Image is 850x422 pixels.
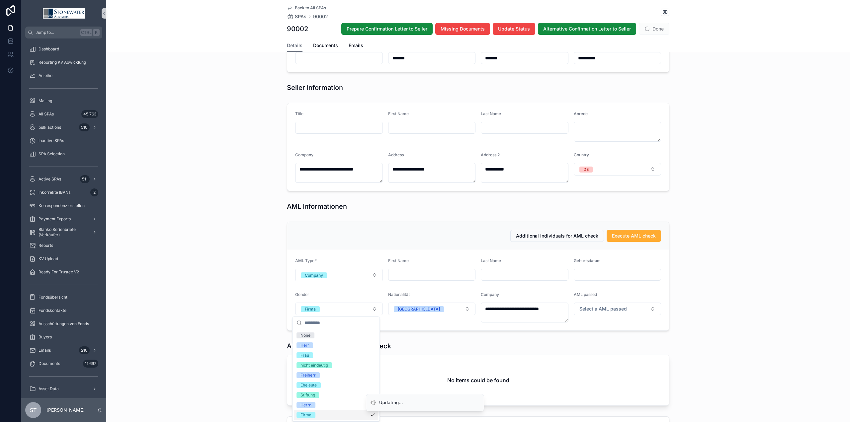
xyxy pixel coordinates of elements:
[25,331,102,343] a: Buyers
[39,361,60,366] span: Documents
[39,73,52,78] span: Anleihe
[379,399,403,406] div: Updating...
[39,176,61,182] span: Active SPAs
[313,42,338,49] span: Documents
[295,152,313,157] span: Company
[295,111,303,116] span: Title
[36,30,78,35] span: Jump to...
[43,8,85,19] img: App logo
[305,272,323,278] div: Company
[388,303,476,315] button: Select Button
[25,318,102,330] a: Ausschüttungen von Fonds
[441,26,485,32] span: Missing Documents
[25,121,102,133] a: bulk actions510
[574,303,661,315] button: Select Button
[39,190,70,195] span: Inkorrekte IBANs
[300,402,311,408] div: Herrn
[300,332,310,338] div: None
[300,352,309,358] div: Frau
[574,111,588,116] span: Anrede
[25,305,102,316] a: Fondskontakte
[21,38,106,398] div: scrollable content
[313,39,338,53] a: Documents
[287,341,391,351] h1: AML Response from Namecheck
[25,43,102,55] a: Dashboard
[39,216,71,222] span: Payment Exports
[388,292,410,297] span: Nationalität
[39,308,66,313] span: Fondskontakte
[295,13,306,20] span: SPAs
[25,56,102,68] a: Reporting KV Abwicklung
[25,27,102,38] button: Jump to...CtrlK
[493,23,535,35] button: Update Status
[81,110,98,118] div: 45.763
[574,292,597,297] span: AML passed
[39,203,85,208] span: Korrespondenz erstellen
[79,123,90,131] div: 510
[25,226,102,238] a: Blanko Serienbriefe (Verkäufer)
[25,383,102,395] a: Asset Data
[435,23,490,35] button: Missing Documents
[579,306,627,312] span: Select a AML passed
[39,125,61,130] span: bulk actions
[574,163,661,176] button: Select Button
[347,26,427,32] span: Prepare Confirmation Letter to Seller
[510,230,604,242] button: Additional individuals for AML check
[313,13,328,20] a: 90002
[300,362,328,368] div: nicht eindeutig
[39,243,53,248] span: Reports
[39,269,79,275] span: Ready For Trustee V2
[46,407,85,413] p: [PERSON_NAME]
[25,135,102,147] a: Inactive SPAs
[607,230,661,242] button: Execute AML check
[287,202,347,211] h1: AML Informationen
[39,295,67,300] span: Fondsübersicht
[39,227,87,238] span: Blanko Serienbriefe (Verkäufer)
[25,173,102,185] a: Active SPAs511
[25,358,102,370] a: Documents11.697
[30,406,37,414] span: ST
[80,175,90,183] div: 511
[295,5,326,11] span: Back to All SPAs
[25,186,102,198] a: Inkorrekte IBANs2
[574,152,589,157] span: Country
[83,360,98,368] div: 11.697
[39,348,51,353] span: Emails
[94,30,99,35] span: K
[305,306,316,312] div: Firma
[39,138,64,143] span: Inactive SPAs
[39,98,52,104] span: Mailing
[295,292,309,297] span: Gender
[90,188,98,196] div: 2
[293,329,380,421] div: Suggestions
[341,23,433,35] button: Prepare Confirmation Letter to Seller
[349,39,363,53] a: Emails
[295,269,383,281] button: Select Button
[287,5,326,11] a: Back to All SPAs
[25,200,102,212] a: Korrespondenz erstellen
[349,42,363,49] span: Emails
[295,303,383,315] button: Select Button
[25,266,102,278] a: Ready For Trustee V2
[39,46,59,52] span: Dashboard
[25,70,102,82] a: Anleihe
[295,258,314,263] span: AML Type
[498,26,530,32] span: Update Status
[388,258,409,263] span: First Name
[39,111,54,117] span: All SPAs
[481,258,501,263] span: Last Name
[39,321,89,326] span: Ausschüttungen von Fonds
[612,233,656,239] span: Execute AML check
[574,258,601,263] span: Geburtsdatum
[39,151,65,157] span: SPA Selection
[538,23,636,35] button: Alternative Confirmation Letter to Seller
[39,60,86,65] span: Reporting KV Abwicklung
[287,24,308,34] h1: 90002
[25,108,102,120] a: All SPAs45.763
[25,240,102,251] a: Reports
[481,152,500,157] span: Address 2
[300,342,309,348] div: Herr
[25,213,102,225] a: Payment Exports
[25,253,102,265] a: KV Upload
[388,111,409,116] span: First Name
